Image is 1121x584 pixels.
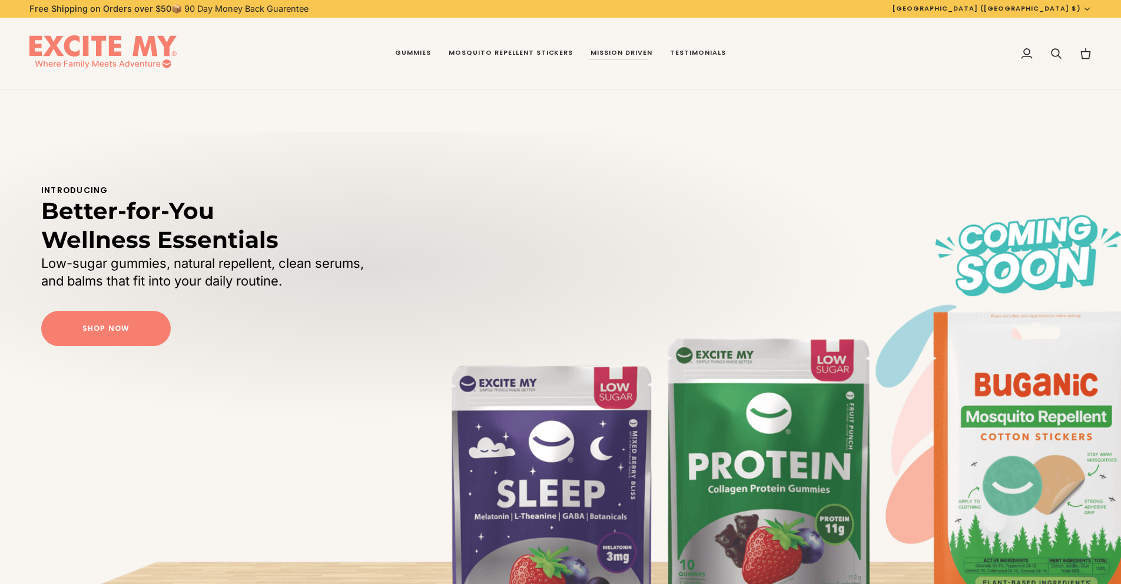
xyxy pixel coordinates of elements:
iframe: Button to launch messaging window [1074,537,1112,575]
iframe: Close message [983,509,1007,532]
strong: Free Shipping on Orders over $50 [29,4,171,14]
img: EXCITE MY® [29,35,177,72]
a: Mission Driven [582,18,661,89]
span: Mosquito Repellent Stickers [449,48,573,58]
a: Gummies [386,18,440,89]
a: Testimonials [661,18,735,89]
span: Gummies [395,48,431,58]
span: Mission Driven [591,48,652,58]
span: Testimonials [670,48,726,58]
p: 📦 90 Day Money Back Guarentee [29,2,309,15]
a: Shop Now [41,311,171,346]
a: Mosquito Repellent Stickers [440,18,582,89]
button: [GEOGRAPHIC_DATA] ([GEOGRAPHIC_DATA] $) [884,4,1100,14]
